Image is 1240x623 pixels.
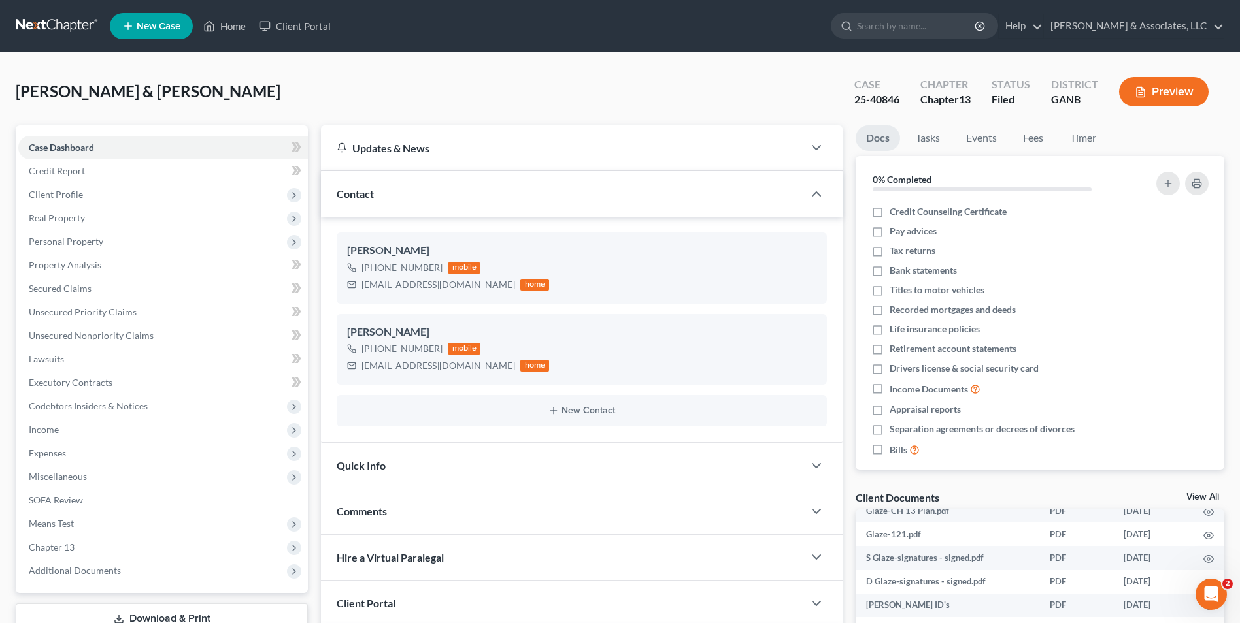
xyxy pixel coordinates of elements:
[890,303,1016,316] span: Recorded mortgages and deeds
[1196,579,1227,610] iframe: Intercom live chat
[29,494,83,505] span: SOFA Review
[890,205,1007,218] span: Credit Counseling Certificate
[890,383,968,396] span: Income Documents
[1044,14,1224,38] a: [PERSON_NAME] & Associates, LLC
[29,306,137,317] span: Unsecured Priority Claims
[854,92,899,107] div: 25-40846
[29,541,75,552] span: Chapter 13
[337,459,386,471] span: Quick Info
[18,347,308,371] a: Lawsuits
[361,278,515,291] div: [EMAIL_ADDRESS][DOMAIN_NAME]
[361,359,515,372] div: [EMAIL_ADDRESS][DOMAIN_NAME]
[920,77,971,92] div: Chapter
[856,125,900,151] a: Docs
[856,546,1039,569] td: S Glaze-signatures - signed.pdf
[29,212,85,223] span: Real Property
[890,323,980,336] span: Life insurance policies
[29,447,66,458] span: Expenses
[18,159,308,183] a: Credit Report
[992,77,1030,92] div: Status
[1039,546,1113,569] td: PDF
[18,324,308,347] a: Unsecured Nonpriority Claims
[29,424,59,435] span: Income
[1113,499,1193,522] td: [DATE]
[29,236,103,247] span: Personal Property
[347,325,816,340] div: [PERSON_NAME]
[18,277,308,300] a: Secured Claims
[337,187,374,200] span: Contact
[890,403,961,416] span: Appraisal reports
[347,243,816,259] div: [PERSON_NAME]
[448,343,480,355] div: mobile
[956,125,1007,151] a: Events
[18,253,308,277] a: Property Analysis
[337,551,444,564] span: Hire a Virtual Paralegal
[905,125,950,151] a: Tasks
[29,189,83,200] span: Client Profile
[1113,594,1193,617] td: [DATE]
[890,342,1016,355] span: Retirement account statements
[29,518,74,529] span: Means Test
[854,77,899,92] div: Case
[1222,579,1233,589] span: 2
[890,225,937,238] span: Pay advices
[1039,522,1113,546] td: PDF
[1113,546,1193,569] td: [DATE]
[1186,492,1219,502] a: View All
[1113,522,1193,546] td: [DATE]
[1119,77,1209,106] button: Preview
[29,565,121,576] span: Additional Documents
[1039,570,1113,594] td: PDF
[873,174,931,185] strong: 0% Completed
[29,400,148,411] span: Codebtors Insiders & Notices
[890,423,1075,436] span: Separation agreements or decrees of divorces
[999,14,1043,38] a: Help
[448,262,480,274] div: mobile
[137,22,180,31] span: New Case
[1039,499,1113,522] td: PDF
[29,377,112,388] span: Executory Contracts
[29,471,87,482] span: Miscellaneous
[1013,125,1054,151] a: Fees
[856,594,1039,617] td: [PERSON_NAME] ID's
[29,165,85,176] span: Credit Report
[252,14,337,38] a: Client Portal
[197,14,252,38] a: Home
[337,505,387,517] span: Comments
[29,259,101,270] span: Property Analysis
[890,244,935,257] span: Tax returns
[361,342,443,355] div: [PHONE_NUMBER]
[337,141,788,155] div: Updates & News
[18,300,308,324] a: Unsecured Priority Claims
[1113,570,1193,594] td: [DATE]
[18,136,308,159] a: Case Dashboard
[959,93,971,105] span: 13
[29,330,154,341] span: Unsecured Nonpriority Claims
[337,597,395,609] span: Client Portal
[856,499,1039,522] td: Glaze-CH 13 Plan.pdf
[890,283,984,296] span: Titles to motor vehicles
[856,490,939,504] div: Client Documents
[347,406,816,416] button: New Contact
[890,443,907,456] span: Bills
[18,371,308,394] a: Executory Contracts
[1051,77,1098,92] div: District
[856,522,1039,546] td: Glaze-121.pdf
[520,279,549,291] div: home
[890,362,1039,375] span: Drivers license & social security card
[29,283,92,294] span: Secured Claims
[920,92,971,107] div: Chapter
[29,353,64,364] span: Lawsuits
[856,570,1039,594] td: D Glaze-signatures - signed.pdf
[29,142,94,153] span: Case Dashboard
[992,92,1030,107] div: Filed
[890,264,957,277] span: Bank statements
[16,82,280,101] span: [PERSON_NAME] & [PERSON_NAME]
[1060,125,1107,151] a: Timer
[1039,594,1113,617] td: PDF
[520,360,549,372] div: home
[361,261,443,274] div: [PHONE_NUMBER]
[18,488,308,512] a: SOFA Review
[1051,92,1098,107] div: GANB
[857,14,977,38] input: Search by name...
